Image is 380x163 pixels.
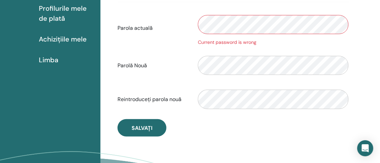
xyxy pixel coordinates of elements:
[39,55,58,65] span: Limba
[132,125,152,132] span: Salvați
[357,140,373,156] div: Open Intercom Messenger
[118,119,166,137] button: Salvați
[39,34,87,44] span: Achizițiile mele
[112,22,193,34] label: Parola actuală
[112,59,193,72] label: Parolă Nouă
[112,93,193,106] label: Reintroduceți parola nouă
[198,39,349,46] div: Current password is wrong
[39,3,95,23] span: Profilurile mele de plată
